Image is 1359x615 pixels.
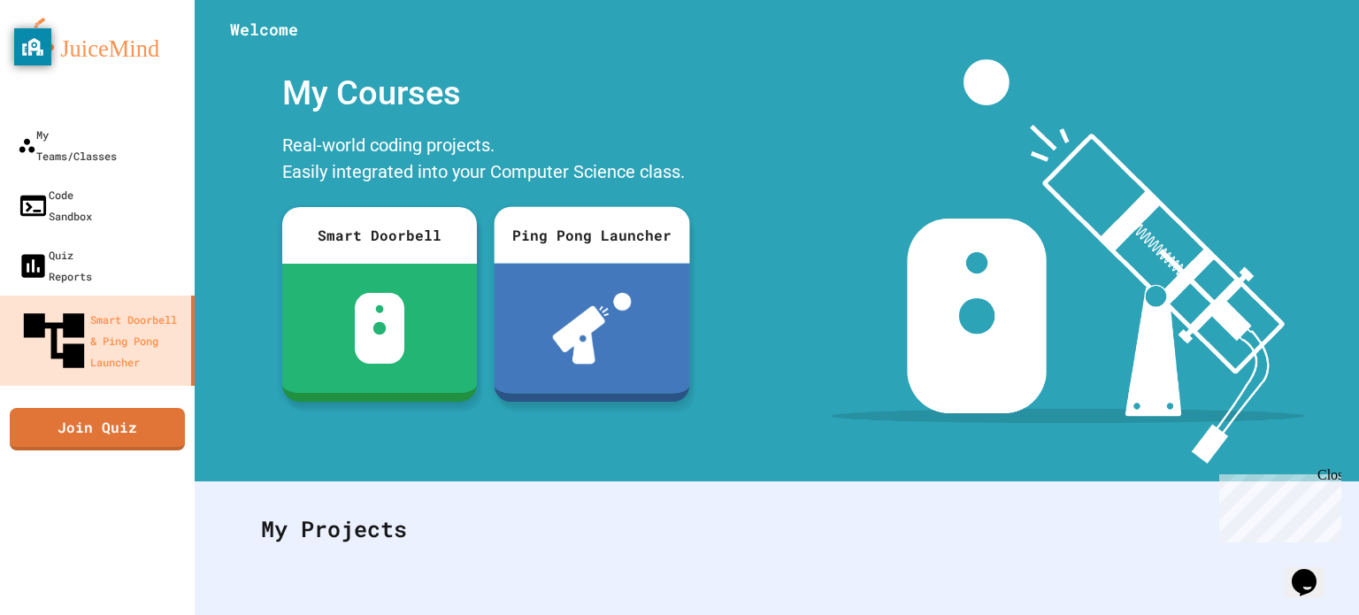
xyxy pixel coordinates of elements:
[273,59,698,127] div: My Courses
[1285,544,1341,597] iframe: chat widget
[7,7,122,112] div: Chat with us now!Close
[18,304,184,377] div: Smart Doorbell & Ping Pong Launcher
[14,28,51,65] button: privacy banner
[10,408,185,450] a: Join Quiz
[1212,467,1341,542] iframe: chat widget
[273,127,698,194] div: Real-world coding projects. Easily integrated into your Computer Science class.
[831,59,1305,464] img: banner-image-my-projects.png
[18,18,177,64] img: logo-orange.svg
[243,495,1310,564] div: My Projects
[494,206,689,263] div: Ping Pong Launcher
[18,184,92,227] div: Code Sandbox
[552,293,631,364] img: ppl-with-ball.png
[18,244,92,287] div: Quiz Reports
[282,207,477,264] div: Smart Doorbell
[18,124,117,166] div: My Teams/Classes
[355,293,405,364] img: sdb-white.svg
